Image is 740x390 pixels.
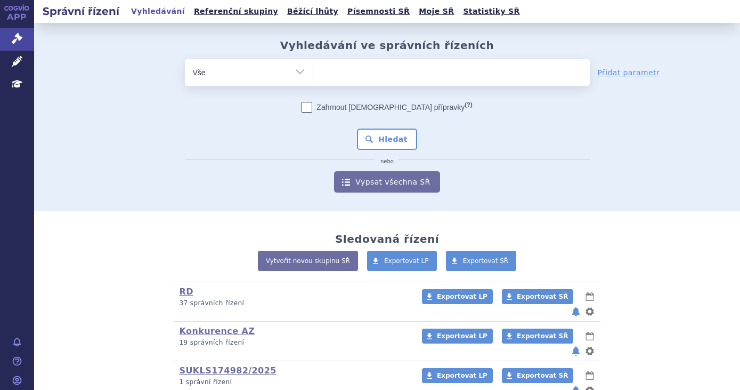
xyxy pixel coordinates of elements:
[465,101,472,108] abbr: (?)
[463,257,509,265] span: Exportovat SŘ
[584,369,595,382] button: lhůty
[584,290,595,303] button: lhůty
[598,67,660,78] a: Přidat parametr
[180,365,277,376] a: SUKLS174982/2025
[128,4,188,19] a: Vyhledávání
[437,332,487,340] span: Exportovat LP
[571,305,581,318] button: notifikace
[335,233,439,245] h2: Sledovaná řízení
[584,330,595,343] button: lhůty
[422,368,493,383] a: Exportovat LP
[422,329,493,344] a: Exportovat LP
[571,345,581,357] button: notifikace
[446,251,517,271] a: Exportovat SŘ
[502,289,573,304] a: Exportovat SŘ
[302,102,472,113] label: Zahrnout [DEMOGRAPHIC_DATA] přípravky
[384,257,429,265] span: Exportovat LP
[502,368,573,383] a: Exportovat SŘ
[357,129,417,150] button: Hledat
[284,4,341,19] a: Běžící lhůty
[344,4,413,19] a: Písemnosti SŘ
[517,372,568,379] span: Exportovat SŘ
[180,326,255,336] a: Konkurence AZ
[367,251,437,271] a: Exportovat LP
[375,158,399,165] i: nebo
[460,4,523,19] a: Statistiky SŘ
[584,345,595,357] button: nastavení
[517,332,568,340] span: Exportovat SŘ
[180,286,193,297] a: RD
[280,39,494,52] h2: Vyhledávání ve správních řízeních
[34,4,128,19] h2: Správní řízení
[517,293,568,300] span: Exportovat SŘ
[422,289,493,304] a: Exportovat LP
[437,293,487,300] span: Exportovat LP
[180,299,408,308] p: 37 správních řízení
[416,4,457,19] a: Moje SŘ
[584,305,595,318] button: nastavení
[502,329,573,344] a: Exportovat SŘ
[180,378,408,387] p: 1 správní řízení
[258,251,358,271] a: Vytvořit novou skupinu SŘ
[437,372,487,379] span: Exportovat LP
[180,338,408,347] p: 19 správních řízení
[191,4,281,19] a: Referenční skupiny
[334,171,440,193] a: Vypsat všechna SŘ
